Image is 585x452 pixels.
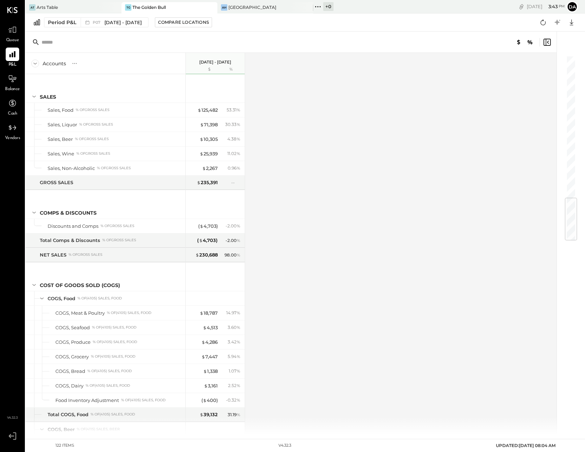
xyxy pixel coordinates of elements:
div: % of GROSS SALES [101,224,134,228]
div: 230,688 [195,252,218,258]
div: COGS, Grocery [55,353,89,360]
span: Vendors [5,135,20,142]
div: 4,286 [201,339,218,346]
span: P&L [9,62,17,68]
div: GROSS SALES [40,179,73,186]
div: Discounts and Comps [48,223,98,230]
div: 39,132 [200,411,218,418]
div: % of GROSS SALES [79,122,113,127]
div: ( 400 ) [201,397,218,404]
a: P&L [0,48,25,68]
span: $ [199,237,203,243]
span: % [237,150,240,156]
div: % of (4105) Sales, Food [121,398,166,403]
div: 10,305 [200,136,218,143]
div: % of (4105) Sales, Food [86,383,130,388]
div: TG [125,4,131,11]
div: 3.42 [228,339,240,345]
div: 1.07 [229,368,240,374]
div: COGS, Bread [55,368,85,375]
div: Sales, Wine [48,150,74,157]
div: 1,338 [203,368,218,375]
div: % of (4105) Sales, Food [93,340,137,344]
span: % [237,165,240,171]
div: % of (4115) Sales, Beer [77,427,120,432]
span: % [237,324,240,330]
div: - 2.00 [226,237,240,244]
a: Cash [0,97,25,117]
div: Period P&L [48,19,76,26]
div: - 2.00 [226,223,240,229]
div: % of (4105) Sales, Food [91,354,135,359]
div: The Golden Bull [132,4,166,10]
div: 0.96 [228,165,240,171]
span: % [237,223,240,228]
div: 125,482 [197,107,218,114]
a: Balance [0,72,25,93]
div: 18,787 [200,310,218,316]
div: COGS, Dairy [55,382,83,389]
span: $ [195,252,199,258]
div: % of GROSS SALES [76,108,109,112]
div: 235,391 [197,179,218,186]
span: $ [201,339,205,345]
span: $ [200,136,204,142]
span: $ [204,383,208,388]
span: $ [200,151,204,156]
div: [GEOGRAPHIC_DATA] [228,4,276,10]
div: [DATE] [527,3,565,10]
span: $ [201,354,205,359]
div: 11.02 [227,150,240,157]
div: - 0.32 [226,397,240,403]
div: 2.52 [228,382,240,389]
span: $ [200,310,204,316]
span: $ [197,107,201,113]
div: $ [189,67,218,72]
span: % [237,136,240,142]
button: da [567,1,578,12]
div: 53.31 [227,107,240,113]
div: 3.60 [228,324,240,331]
div: SALES [40,93,56,100]
div: ( 4,703 ) [197,237,218,244]
div: 7,447 [201,353,218,360]
button: Period P&L P07[DATE] - [DATE] [44,17,148,27]
div: 4.38 [227,136,240,142]
span: $ [197,180,201,185]
div: 3,161 [204,382,218,389]
span: % [237,237,240,243]
span: Queue [6,37,19,44]
div: Compare Locations [158,19,209,25]
div: AH [221,4,227,11]
div: copy link [518,3,525,10]
div: % of GROSS SALES [97,166,131,171]
p: [DATE] - [DATE] [199,60,231,65]
span: % [237,353,240,359]
a: Vendors [0,121,25,142]
span: $ [202,165,206,171]
span: $ [200,122,204,127]
div: Accounts [43,60,66,67]
div: % of (4105) Sales, Food [107,310,151,315]
div: + 0 [323,2,334,11]
div: Sales, Beer [48,136,73,143]
span: $ [203,368,207,374]
span: % [237,382,240,388]
div: Sales, Non-Alcoholic [48,165,95,172]
div: AT [29,4,36,11]
div: 71,398 [200,121,218,128]
span: [DATE] - [DATE] [104,19,142,26]
div: Sales, Liquor [48,121,77,128]
div: 31.19 [228,412,240,418]
div: v 4.32.3 [278,443,291,448]
div: % [220,67,243,72]
div: 30.33 [225,121,240,128]
span: Cash [8,111,17,117]
span: Balance [5,86,20,93]
div: NET SALES [40,252,66,258]
span: % [237,412,240,417]
div: % of GROSS SALES [76,151,110,156]
div: Sales, Food [48,107,74,114]
div: COGS, Meat & Poultry [55,310,105,316]
div: Comps & Discounts [40,209,97,216]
